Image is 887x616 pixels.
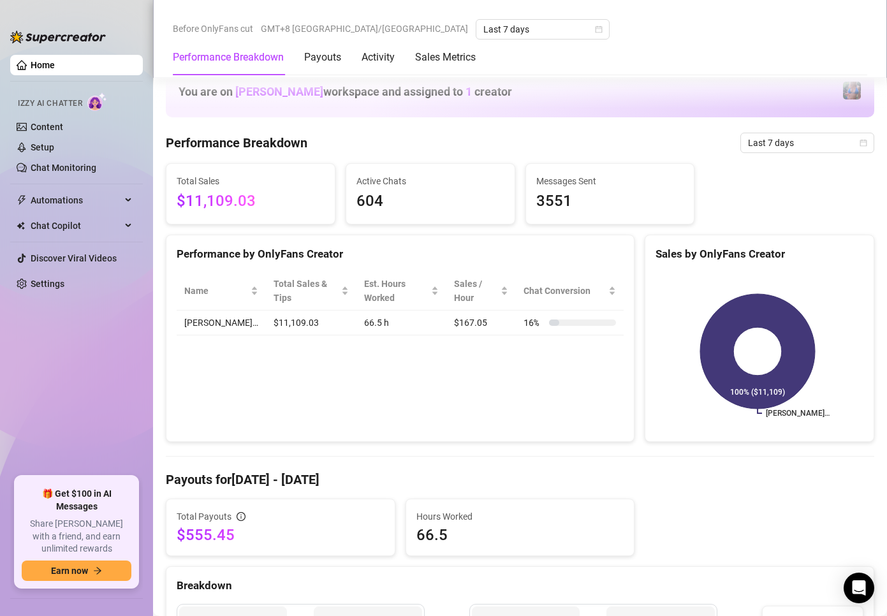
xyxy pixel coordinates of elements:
[179,85,512,99] h1: You are on workspace and assigned to creator
[416,510,624,524] span: Hours Worked
[304,50,341,65] div: Payouts
[536,189,684,214] span: 3551
[173,50,284,65] div: Performance Breakdown
[516,272,624,311] th: Chat Conversion
[31,60,55,70] a: Home
[748,133,867,152] span: Last 7 days
[87,92,107,111] img: AI Chatter
[266,272,356,311] th: Total Sales & Tips
[524,284,606,298] span: Chat Conversion
[31,253,117,263] a: Discover Viral Videos
[536,174,684,188] span: Messages Sent
[184,284,248,298] span: Name
[22,561,131,581] button: Earn nowarrow-right
[235,85,323,98] span: [PERSON_NAME]
[31,190,121,210] span: Automations
[166,134,307,152] h4: Performance Breakdown
[261,19,468,38] span: GMT+8 [GEOGRAPHIC_DATA]/[GEOGRAPHIC_DATA]
[177,189,325,214] span: $11,109.03
[656,246,863,263] div: Sales by OnlyFans Creator
[356,311,446,335] td: 66.5 h
[843,82,861,99] img: Jaylie
[356,189,504,214] span: 604
[51,566,88,576] span: Earn now
[177,272,266,311] th: Name
[362,50,395,65] div: Activity
[844,573,874,603] div: Open Intercom Messenger
[446,311,516,335] td: $167.05
[31,122,63,132] a: Content
[173,19,253,38] span: Before OnlyFans cut
[483,20,602,39] span: Last 7 days
[18,98,82,110] span: Izzy AI Chatter
[10,31,106,43] img: logo-BBDzfeDw.svg
[31,279,64,289] a: Settings
[31,216,121,236] span: Chat Copilot
[17,221,25,230] img: Chat Copilot
[465,85,472,98] span: 1
[93,566,102,575] span: arrow-right
[416,525,624,545] span: 66.5
[31,142,54,152] a: Setup
[177,577,863,594] div: Breakdown
[274,277,339,305] span: Total Sales & Tips
[237,512,246,521] span: info-circle
[364,277,429,305] div: Est. Hours Worked
[766,409,830,418] text: [PERSON_NAME]…
[454,277,498,305] span: Sales / Hour
[595,26,603,33] span: calendar
[356,174,504,188] span: Active Chats
[22,518,131,555] span: Share [PERSON_NAME] with a friend, and earn unlimited rewards
[177,246,624,263] div: Performance by OnlyFans Creator
[177,311,266,335] td: [PERSON_NAME]…
[524,316,544,330] span: 16 %
[31,163,96,173] a: Chat Monitoring
[177,510,231,524] span: Total Payouts
[22,488,131,513] span: 🎁 Get $100 in AI Messages
[446,272,516,311] th: Sales / Hour
[266,311,356,335] td: $11,109.03
[177,525,385,545] span: $555.45
[17,195,27,205] span: thunderbolt
[415,50,476,65] div: Sales Metrics
[166,471,874,488] h4: Payouts for [DATE] - [DATE]
[860,139,867,147] span: calendar
[177,174,325,188] span: Total Sales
